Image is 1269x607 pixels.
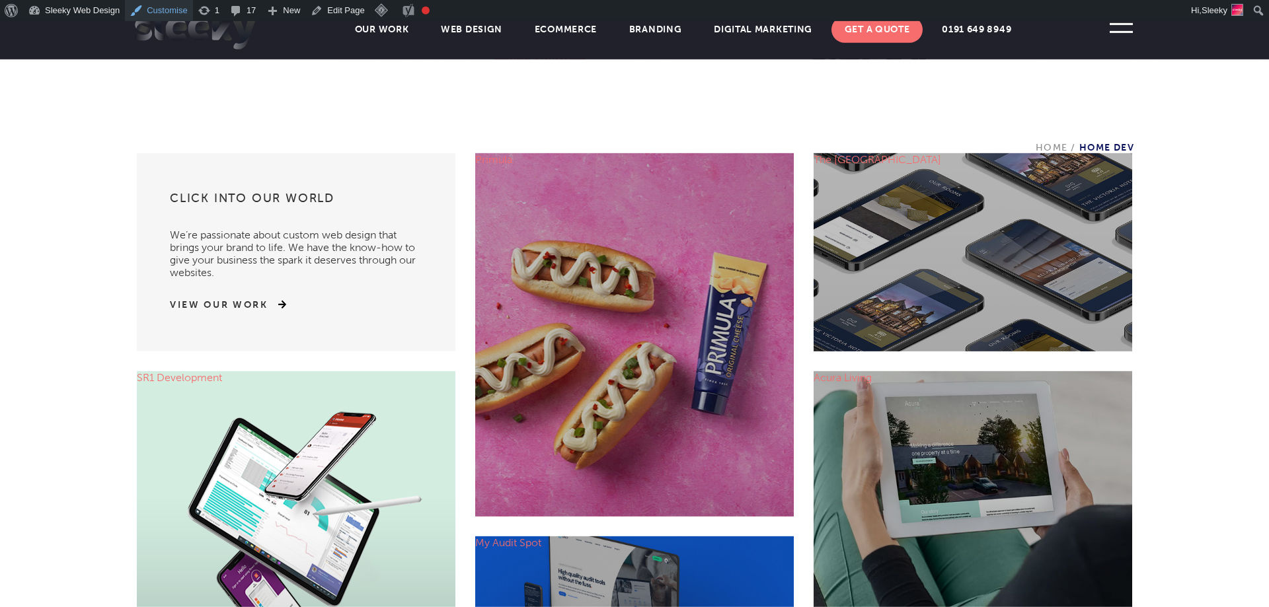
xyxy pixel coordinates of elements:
[1036,142,1134,153] div: Home Dev
[929,17,1024,43] a: 0191 649 8949
[342,17,422,43] a: Our Work
[475,536,794,549] div: My Audit Spot
[701,17,826,43] a: Digital Marketing
[428,17,516,43] a: Web Design
[814,153,1132,351] a: The [GEOGRAPHIC_DATA]
[1036,142,1068,153] a: Home
[616,17,695,43] a: Branding
[831,17,923,43] a: Get A Quote
[1067,142,1079,153] span: /
[1231,4,1243,16] img: sleeky-avatar.svg
[135,10,255,50] img: Sleeky Web Design Newcastle
[814,153,1132,166] div: The [GEOGRAPHIC_DATA]
[521,17,610,43] a: Ecommerce
[170,215,422,279] p: We’re passionate about custom web design that brings your brand to life. We have the know-how to ...
[475,153,794,517] a: Primula
[170,190,422,215] h3: Click into our world
[422,7,430,15] div: Focus keyphrase not set
[475,153,794,166] div: Primula
[1202,5,1227,15] span: Sleeky
[268,300,286,309] img: arrow
[170,299,268,312] a: View Our Work
[137,371,455,384] div: SR1 Development
[814,371,1132,384] div: Acura Living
